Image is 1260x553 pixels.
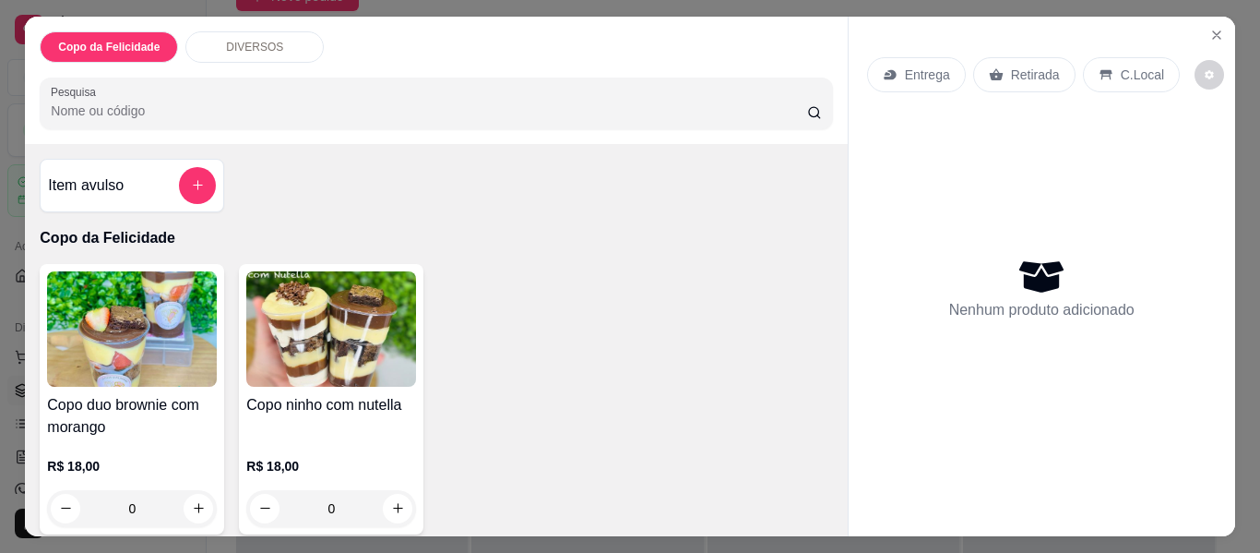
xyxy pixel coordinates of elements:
[58,40,160,54] p: Copo da Felicidade
[51,494,80,523] button: decrease-product-quantity
[47,394,217,439] h4: Copo duo brownie com morango
[51,84,102,100] label: Pesquisa
[40,227,832,249] p: Copo da Felicidade
[246,271,416,387] img: product-image
[250,494,279,523] button: decrease-product-quantity
[47,271,217,387] img: product-image
[1202,20,1231,50] button: Close
[1011,66,1060,84] p: Retirada
[949,299,1135,321] p: Nenhum produto adicionado
[246,457,416,475] p: R$ 18,00
[48,174,124,197] h4: Item avulso
[51,102,807,120] input: Pesquisa
[1121,66,1164,84] p: C.Local
[905,66,950,84] p: Entrega
[184,494,213,523] button: increase-product-quantity
[226,40,283,54] p: DIVERSOS
[179,167,216,204] button: add-separate-item
[246,394,416,416] h4: Copo ninho com nutella
[383,494,412,523] button: increase-product-quantity
[47,457,217,475] p: R$ 18,00
[1195,60,1224,90] button: decrease-product-quantity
